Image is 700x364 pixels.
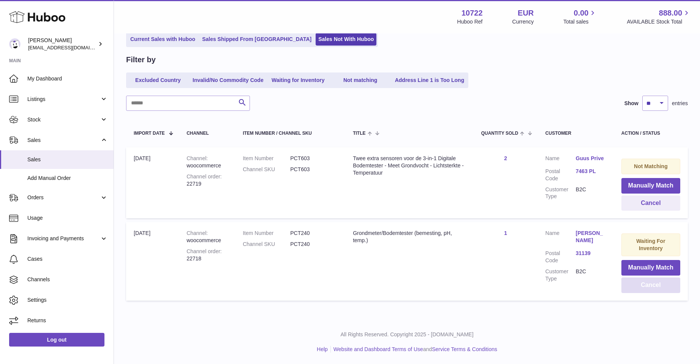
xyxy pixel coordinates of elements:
[268,74,329,87] a: Waiting for Inventory
[126,55,156,65] h2: Filter by
[457,18,483,25] div: Huboo Ref
[186,248,228,262] div: 22718
[186,155,228,169] div: woocommerce
[27,116,100,123] span: Stock
[27,317,108,324] span: Returns
[392,74,467,87] a: Address Line 1 is Too Long
[576,168,606,175] a: 7463 PL
[563,8,597,25] a: 0.00 Total sales
[243,241,290,248] dt: Channel SKU
[186,173,222,180] strong: Channel order
[186,230,228,244] div: woocommerce
[621,178,680,194] button: Manually Match
[563,18,597,25] span: Total sales
[574,8,589,18] span: 0.00
[576,155,606,162] a: Guus Prive
[353,155,466,176] div: Twee extra sensoren voor de 3-in-1 Digitale Bodemtester - Meet Grondvocht - Lichtsterkte - Temper...
[634,163,668,169] strong: Not Matching
[545,230,576,246] dt: Name
[186,230,208,236] strong: Channel
[461,8,483,18] strong: 10722
[128,74,188,87] a: Excluded Country
[243,155,290,162] dt: Item Number
[128,33,198,46] a: Current Sales with Huboo
[659,8,682,18] span: 888.00
[27,156,108,163] span: Sales
[331,346,497,353] li: and
[126,147,179,218] td: [DATE]
[186,131,228,136] div: Channel
[190,74,266,87] a: Invalid/No Commodity Code
[627,8,691,25] a: 888.00 AVAILABLE Stock Total
[504,155,507,161] a: 2
[545,168,576,182] dt: Postal Code
[545,131,606,136] div: Customer
[27,194,100,201] span: Orders
[27,296,108,304] span: Settings
[330,74,391,87] a: Not matching
[186,173,228,188] div: 22719
[27,235,100,242] span: Invoicing and Payments
[243,230,290,237] dt: Item Number
[545,250,576,264] dt: Postal Code
[333,346,423,352] a: Website and Dashboard Terms of Use
[243,166,290,173] dt: Channel SKU
[624,100,638,107] label: Show
[27,214,108,222] span: Usage
[9,333,104,347] a: Log out
[518,8,534,18] strong: EUR
[120,331,694,338] p: All Rights Reserved. Copyright 2025 - [DOMAIN_NAME]
[627,18,691,25] span: AVAILABLE Stock Total
[504,230,507,236] a: 1
[290,230,338,237] dd: PCT240
[636,238,665,251] strong: Waiting For Inventory
[512,18,534,25] div: Currency
[576,268,606,282] dd: B2C
[199,33,314,46] a: Sales Shipped From [GEOGRAPHIC_DATA]
[28,44,112,50] span: [EMAIL_ADDRESS][DOMAIN_NAME]
[317,346,328,352] a: Help
[27,276,108,283] span: Channels
[27,96,100,103] span: Listings
[134,131,165,136] span: Import date
[27,255,108,263] span: Cases
[576,230,606,244] a: [PERSON_NAME]
[243,131,338,136] div: Item Number / Channel SKU
[545,186,576,200] dt: Customer Type
[9,38,21,50] img: sales@plantcaretools.com
[27,75,108,82] span: My Dashboard
[576,250,606,257] a: 31139
[27,137,100,144] span: Sales
[186,248,222,254] strong: Channel order
[621,131,680,136] div: Action / Status
[481,131,518,136] span: Quantity Sold
[28,37,96,51] div: [PERSON_NAME]
[316,33,376,46] a: Sales Not With Huboo
[545,268,576,282] dt: Customer Type
[576,186,606,200] dd: B2C
[432,346,497,352] a: Service Terms & Conditions
[621,277,680,293] button: Cancel
[186,155,208,161] strong: Channel
[27,175,108,182] span: Add Manual Order
[290,166,338,173] dd: PCT603
[353,131,365,136] span: Title
[126,222,179,300] td: [DATE]
[290,155,338,162] dd: PCT603
[545,155,576,164] dt: Name
[672,100,688,107] span: entries
[621,260,680,276] button: Manually Match
[290,241,338,248] dd: PCT240
[353,230,466,244] div: Grondmeter/Bodemtester (bemesting, pH, temp.)
[621,195,680,211] button: Cancel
